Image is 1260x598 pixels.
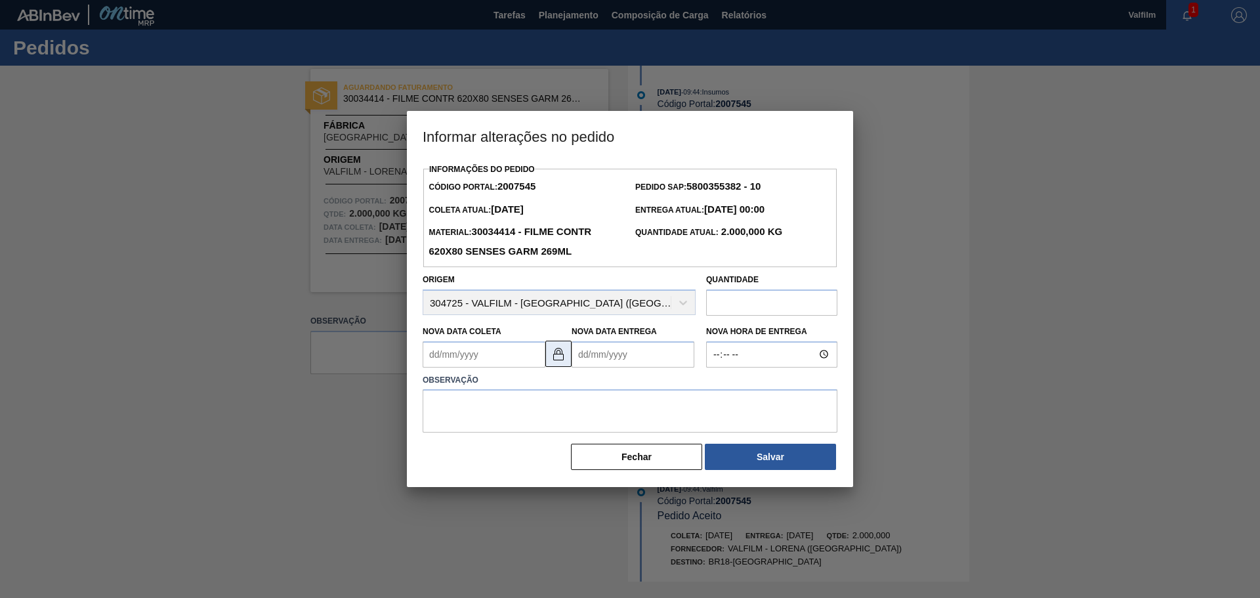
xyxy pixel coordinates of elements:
[429,205,523,215] span: Coleta Atual:
[635,182,761,192] span: Pedido SAP:
[429,182,535,192] span: Código Portal:
[635,228,782,237] span: Quantidade Atual:
[429,226,591,257] strong: 30034414 - FILME CONTR 620X80 SENSES GARM 269ML
[423,371,837,390] label: Observação
[491,203,524,215] strong: [DATE]
[423,341,545,368] input: dd/mm/yyyy
[686,181,761,192] strong: 5800355382 - 10
[497,181,535,192] strong: 2007545
[545,341,572,367] button: locked
[572,341,694,368] input: dd/mm/yyyy
[423,327,501,336] label: Nova Data Coleta
[704,203,765,215] strong: [DATE] 00:00
[423,275,455,284] label: Origem
[706,322,837,341] label: Nova Hora de Entrega
[719,226,783,237] strong: 2.000,000 KG
[706,275,759,284] label: Quantidade
[551,346,566,362] img: locked
[429,165,535,174] label: Informações do Pedido
[635,205,765,215] span: Entrega Atual:
[407,111,853,161] h3: Informar alterações no pedido
[571,444,702,470] button: Fechar
[572,327,657,336] label: Nova Data Entrega
[429,228,591,257] span: Material:
[705,444,836,470] button: Salvar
